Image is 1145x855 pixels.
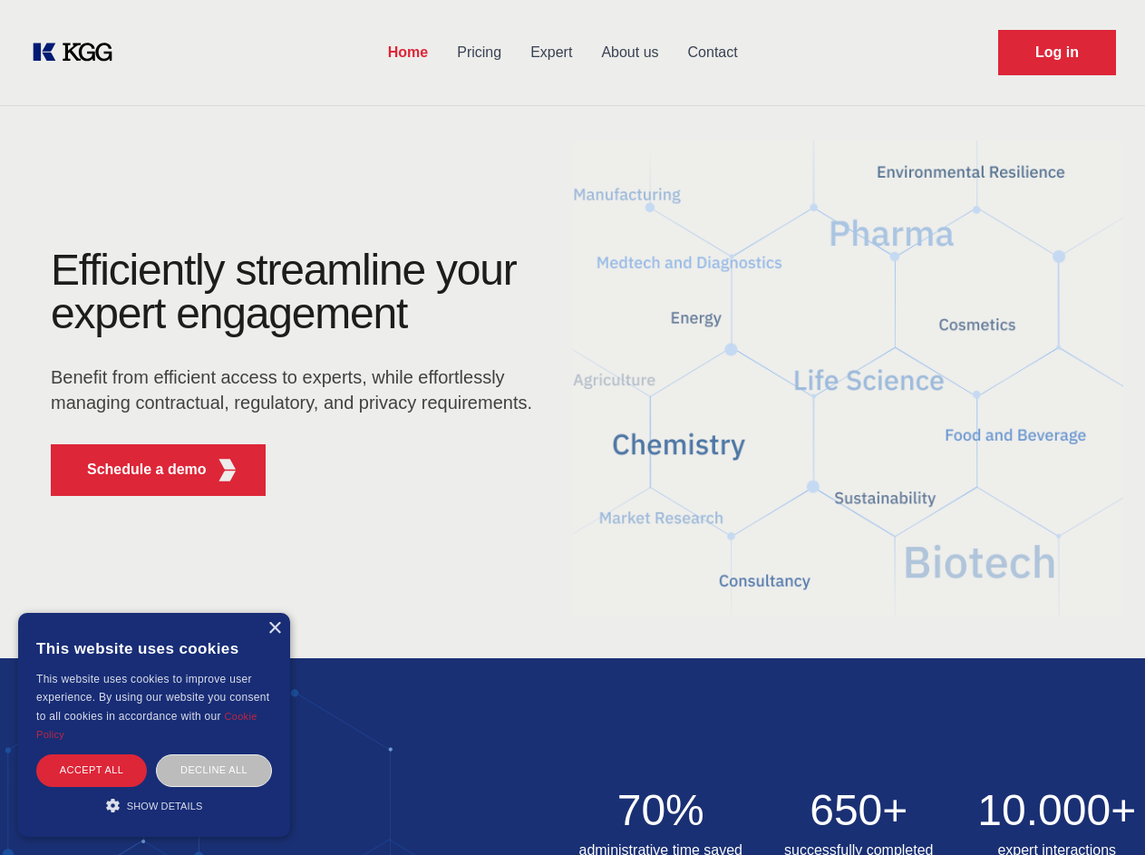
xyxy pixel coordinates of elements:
h1: Efficiently streamline your expert engagement [51,248,544,335]
span: This website uses cookies to improve user experience. By using our website you consent to all coo... [36,673,269,723]
div: Accept all [36,754,147,786]
div: This website uses cookies [36,627,272,670]
img: KGG Fifth Element RED [216,459,238,481]
a: Cookie Policy [36,711,257,740]
p: Schedule a demo [87,459,207,481]
a: About us [587,29,673,76]
a: Home [374,29,442,76]
img: KGG Fifth Element RED [573,118,1124,640]
span: Show details [127,801,203,811]
a: KOL Knowledge Platform: Talk to Key External Experts (KEE) [29,38,127,67]
a: Request Demo [998,30,1116,75]
div: Close [267,622,281,636]
button: Schedule a demoKGG Fifth Element RED [51,444,266,496]
a: Expert [516,29,587,76]
p: Benefit from efficient access to experts, while effortlessly managing contractual, regulatory, an... [51,364,544,415]
div: Show details [36,796,272,814]
div: Decline all [156,754,272,786]
a: Pricing [442,29,516,76]
h2: 70% [573,789,750,832]
h2: 650+ [771,789,947,832]
a: Contact [674,29,752,76]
